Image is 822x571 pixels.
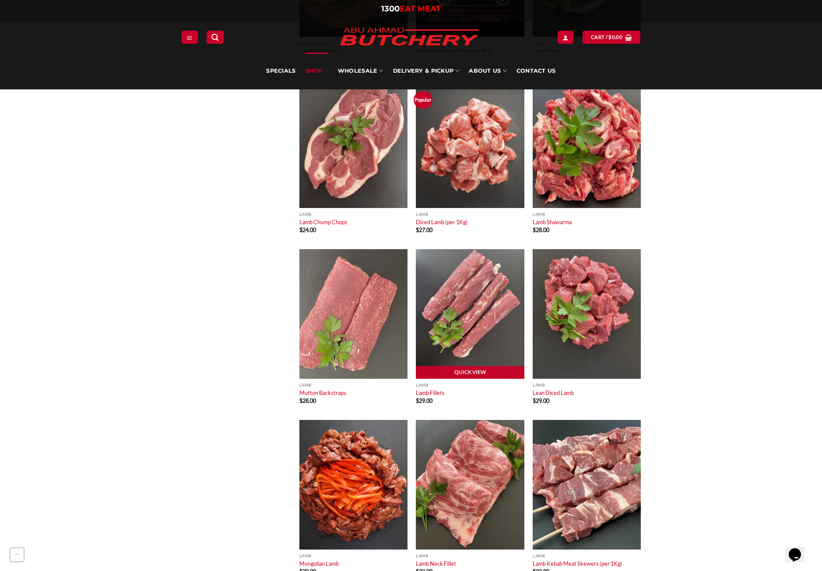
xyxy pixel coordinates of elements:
[533,219,572,226] a: Lamb Shawarma
[533,212,641,217] p: Lamb
[416,249,524,379] img: Lamb Fillets
[299,383,407,388] p: Lamb
[381,4,441,14] a: 1300EAT MEAT
[533,78,641,208] img: Lamb Shawarma
[306,53,328,89] a: SHOP
[533,560,622,567] a: Lamb Kebab Meat Skewers (per 1Kg)
[299,212,407,217] p: Lamb
[416,383,524,388] p: Lamb
[416,366,524,379] a: Quick View
[299,226,302,233] span: $
[516,53,556,89] a: Contact Us
[299,560,339,567] a: Mongolian Lamb
[333,22,486,53] img: Abu Ahmad Butchery
[381,4,400,14] span: 1300
[533,389,574,396] a: Lean Diced Lamb
[533,397,536,404] span: $
[416,226,419,233] span: $
[533,397,549,404] bdi: 29.00
[299,249,407,379] img: Mutton-Backstraps
[400,4,441,14] span: EAT MEAT
[533,226,536,233] span: $
[416,226,432,233] bdi: 27.00
[591,33,622,41] span: Cart /
[182,31,197,43] a: Menu
[299,397,302,404] span: $
[393,53,460,89] a: Delivery & Pickup
[207,31,223,43] a: Search
[299,389,346,396] a: Mutton Backstraps
[299,397,316,404] bdi: 28.00
[299,78,407,208] img: Lamb-Chump-Chops
[416,553,524,558] p: Lamb
[299,553,407,558] p: Lamb
[416,212,524,217] p: Lamb
[299,226,316,233] bdi: 24.00
[416,397,432,404] bdi: 29.00
[608,33,611,41] span: $
[10,547,25,562] button: Go to top
[533,249,641,379] img: Lean Diced Lamb
[416,420,524,550] img: Lamb Neck Fillet
[416,397,419,404] span: $
[608,34,622,40] bdi: 0.00
[533,553,641,558] p: Lamb
[338,53,383,89] a: Wholesale
[416,560,456,567] a: Lamb Neck Fillet
[266,53,295,89] a: Specials
[558,31,573,43] a: Login
[533,226,549,233] bdi: 28.00
[533,420,641,550] img: Lamb-Kebab-Meat-Skewers (per 1Kg)
[583,31,640,43] a: View cart
[469,53,506,89] a: About Us
[533,383,641,388] p: Lamb
[785,536,813,562] iframe: chat widget
[299,219,348,226] a: Lamb Chump Chops
[416,219,467,226] a: Diced Lamb (per 1Kg)
[416,389,445,396] a: Lamb Fillets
